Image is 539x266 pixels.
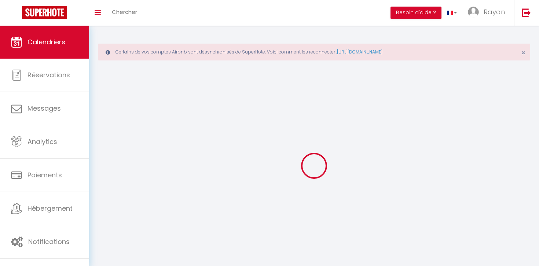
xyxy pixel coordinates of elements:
img: logout [522,8,531,17]
span: Calendriers [27,37,65,47]
span: Paiements [27,170,62,180]
span: Chercher [112,8,137,16]
span: × [521,48,525,57]
img: Super Booking [22,6,67,19]
button: Besoin d'aide ? [390,7,441,19]
span: Messages [27,104,61,113]
a: [URL][DOMAIN_NAME] [337,49,382,55]
img: ... [468,7,479,18]
span: Rayan [484,7,505,16]
div: Certains de vos comptes Airbnb sont désynchronisés de SuperHote. Voici comment les reconnecter : [98,44,530,60]
button: Close [521,49,525,56]
span: Analytics [27,137,57,146]
span: Réservations [27,70,70,80]
span: Notifications [28,237,70,246]
span: Hébergement [27,204,73,213]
